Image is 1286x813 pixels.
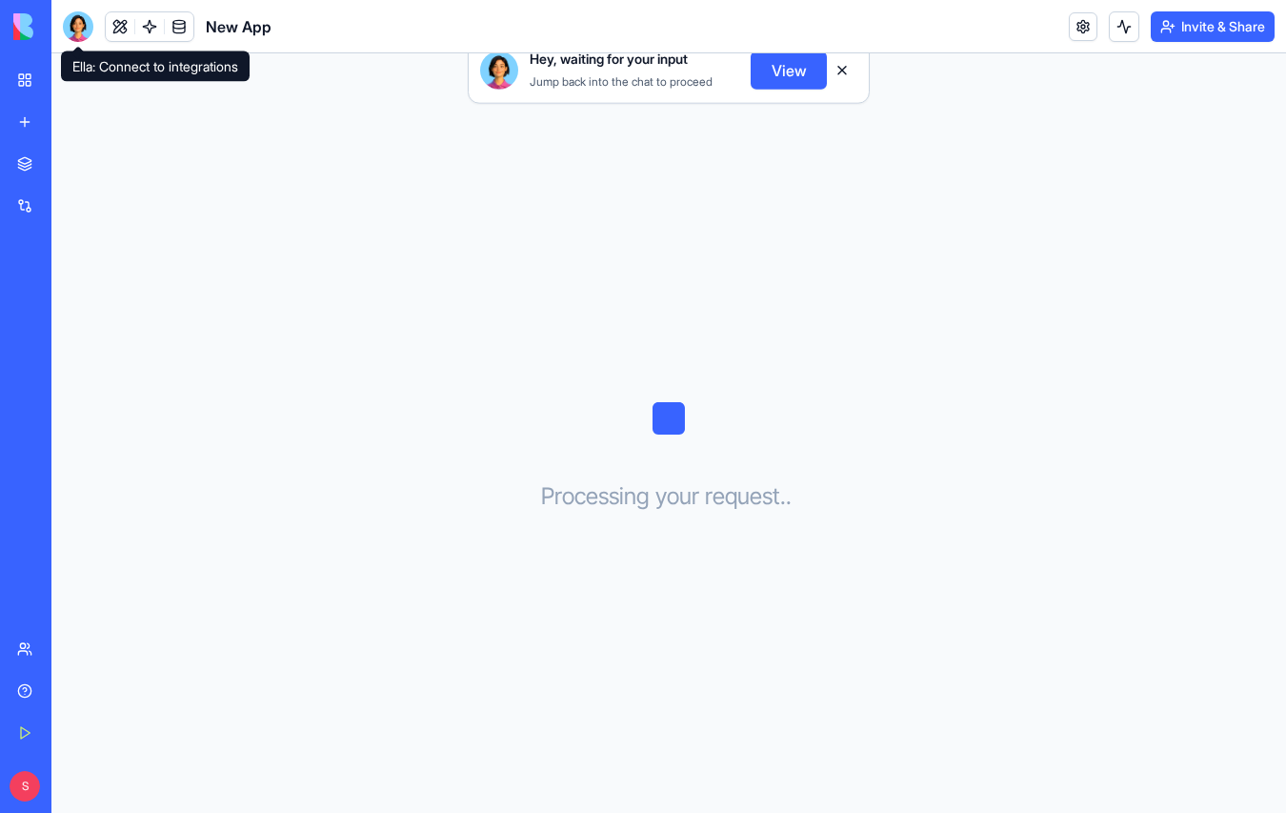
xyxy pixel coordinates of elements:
h3: Processing your request [541,481,797,512]
span: New App [206,15,271,38]
button: View [751,51,827,90]
span: Hey, waiting for your input [530,50,688,69]
button: Invite & Share [1151,11,1275,42]
span: . [780,481,786,512]
span: S [10,771,40,802]
span: Jump back into the chat to proceed [530,74,713,89]
img: logo [13,13,131,40]
img: Ella_00000_wcx2te.png [480,51,518,90]
span: . [786,481,792,512]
